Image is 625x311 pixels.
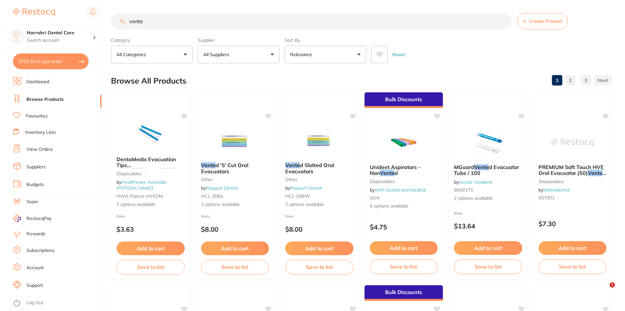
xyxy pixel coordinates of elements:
span: 2 options available [454,195,522,202]
em: Vente [201,162,216,168]
a: 1 [552,74,562,87]
b: Vented Slotted Oral Evacuators [285,162,353,174]
a: Team [26,199,38,205]
span: 2 options available [117,201,185,208]
button: Log Out [13,298,100,308]
button: $702.45 in your order [13,54,88,69]
span: RestocqPay [26,215,52,222]
span: B600175 [454,187,473,193]
span: 2 options available [201,201,269,208]
span: DentaMedix Evacuation Tips (HVE) [117,156,176,175]
em: Vente [161,168,176,175]
a: RestocqPay [13,215,52,222]
p: $7.30 [539,220,607,227]
p: All Categories [117,51,148,58]
a: Inventory Lists [25,129,56,136]
span: MGuard [454,164,474,170]
b: PREMIUM Soft Touch HVE Oral Evacuator (50) Vented Soft Blue Tip [539,164,607,176]
span: d Slotted Oral Evacuators [285,162,334,174]
span: from [117,214,125,219]
button: Save to list [201,260,269,274]
span: by [117,179,166,191]
button: Save to list [454,259,522,274]
span: HCL-00BW [285,193,310,199]
span: d Evacuator Tube / 100 [454,164,519,176]
a: Raypurt Dental [206,185,238,191]
button: Add to cart [117,241,185,255]
span: d 'S' Cut Oral Evacuators [201,162,248,174]
button: Add to cart [454,241,522,255]
label: Sort By [285,37,366,43]
a: Suppliers [26,164,46,170]
h2: Browse All Products [111,76,186,86]
b: Unident Aspirators - Non Vented [370,164,438,176]
span: from [454,211,462,216]
span: by [539,187,570,193]
span: 1 [610,282,615,288]
p: $3.63 [117,225,185,233]
a: Raypurt Dental [290,185,322,191]
div: Bulk Discounts [365,285,443,301]
span: 6ST001 [539,195,555,201]
span: Unident Aspirators - Non [370,164,420,176]
em: Vente [285,162,300,168]
a: View Orders [26,146,53,153]
img: PREMIUM Soft Touch HVE Oral Evacuator (50) Vented Soft Blue Tip [551,126,594,159]
label: Supplier [198,37,279,43]
a: Dashboard [26,79,49,85]
button: Save to list [370,259,438,274]
span: d Soft Blue Tip [539,170,606,182]
a: 2 [565,74,575,87]
img: Restocq Logo [13,8,55,16]
em: Vente [380,170,395,176]
b: DentaMedix Evacuation Tips (HVE) Vented/Non Vented 100/Bag [117,156,185,168]
small: other [201,177,269,182]
img: DentaMedix Evacuation Tips (HVE) Vented/Non Vented 100/Bag [129,118,172,151]
img: Vented 'S' Cut Oral Evacuators [214,124,256,157]
span: 6 options available [370,203,438,210]
span: HCL-308A [201,193,223,199]
span: Create Product [529,19,562,24]
span: GUA [370,195,380,201]
h4: Narrabri Dental Care [27,30,93,36]
button: Add to cart [370,241,438,255]
small: other [285,177,353,182]
a: Favourites [26,113,48,119]
iframe: Intercom live chat [596,282,612,298]
a: Browse Products [26,96,64,103]
small: Disposables [117,171,185,176]
em: Vente [588,170,602,176]
button: All Categories [111,46,193,63]
span: by [454,179,492,185]
a: Rewards [26,231,45,237]
div: Bulk Discounts [365,92,443,108]
p: $8.00 [201,225,269,233]
img: Vented Slotted Oral Evacuators [298,124,340,157]
a: Budgets [26,181,44,188]
span: d/Non [146,168,161,175]
button: Create Product [517,13,568,29]
p: $13.64 [454,222,522,230]
p: Relevance [290,51,315,58]
button: Add to cart [201,241,269,255]
b: MGuard Vented Evacuator Tube / 100 [454,164,522,176]
a: Matrixdental [543,187,570,193]
label: Category [111,37,193,43]
a: Restocq Logo [13,5,55,20]
a: Subscriptions [26,247,55,254]
small: disposables [370,179,438,184]
small: disposables [539,179,607,184]
span: by [370,187,426,193]
a: 3 [581,74,591,87]
p: $8.00 [285,225,353,233]
button: Save to list [285,260,353,274]
a: Healthware Australia [PERSON_NAME] [117,179,166,191]
a: Account [26,265,44,271]
button: All Suppliers [198,46,279,63]
a: Ivoclar Vivadent [459,179,492,185]
p: $4.75 [370,223,438,231]
p: Switch account [27,37,93,44]
span: by [285,185,322,191]
button: Save to list [117,260,185,274]
a: AHP Dental and Medical [375,187,426,193]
